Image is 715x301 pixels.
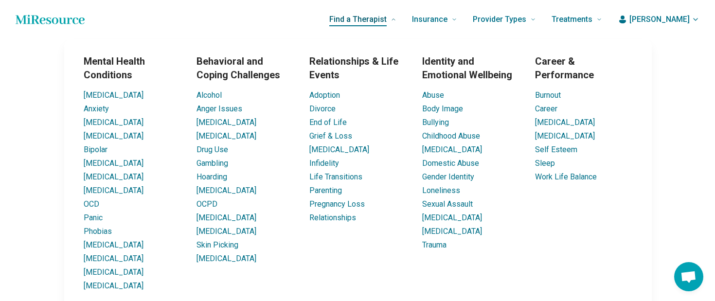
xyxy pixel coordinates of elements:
[197,145,228,154] a: Drug Use
[473,13,526,26] span: Provider Types
[422,131,480,141] a: Childhood Abuse
[535,172,597,181] a: Work Life Balance
[535,131,595,141] a: [MEDICAL_DATA]
[197,90,222,100] a: Alcohol
[197,186,256,195] a: [MEDICAL_DATA]
[422,90,444,100] a: Abuse
[309,118,347,127] a: End of Life
[197,240,238,249] a: Skin Picking
[84,199,99,209] a: OCD
[329,13,387,26] span: Find a Therapist
[552,13,592,26] span: Treatments
[618,14,699,25] button: [PERSON_NAME]
[309,213,356,222] a: Relationships
[197,104,242,113] a: Anger Issues
[197,131,256,141] a: [MEDICAL_DATA]
[84,213,103,222] a: Panic
[84,172,143,181] a: [MEDICAL_DATA]
[535,90,561,100] a: Burnout
[309,54,407,82] h3: Relationships & Life Events
[84,267,143,277] a: [MEDICAL_DATA]
[84,90,143,100] a: [MEDICAL_DATA]
[84,186,143,195] a: [MEDICAL_DATA]
[422,159,479,168] a: Domestic Abuse
[16,10,85,29] a: Home page
[197,213,256,222] a: [MEDICAL_DATA]
[309,199,365,209] a: Pregnancy Loss
[84,54,181,82] h3: Mental Health Conditions
[309,131,352,141] a: Grief & Loss
[309,159,339,168] a: Infidelity
[84,104,109,113] a: Anxiety
[422,54,519,82] h3: Identity and Emotional Wellbeing
[535,118,595,127] a: [MEDICAL_DATA]
[535,159,555,168] a: Sleep
[309,172,362,181] a: Life Transitions
[535,104,557,113] a: Career
[197,159,228,168] a: Gambling
[422,213,482,222] a: [MEDICAL_DATA]
[197,254,256,263] a: [MEDICAL_DATA]
[197,172,227,181] a: Hoarding
[84,131,143,141] a: [MEDICAL_DATA]
[197,54,294,82] h3: Behavioral and Coping Challenges
[84,227,112,236] a: Phobias
[84,254,143,263] a: [MEDICAL_DATA]
[309,90,340,100] a: Adoption
[412,13,447,26] span: Insurance
[309,186,342,195] a: Parenting
[629,14,690,25] span: [PERSON_NAME]
[84,145,107,154] a: Bipolar
[422,186,460,195] a: Loneliness
[197,118,256,127] a: [MEDICAL_DATA]
[197,227,256,236] a: [MEDICAL_DATA]
[422,227,482,236] a: [MEDICAL_DATA]
[309,145,369,154] a: [MEDICAL_DATA]
[309,104,336,113] a: Divorce
[422,145,482,154] a: [MEDICAL_DATA]
[674,262,703,291] div: Open chat
[84,281,143,290] a: [MEDICAL_DATA]
[84,118,143,127] a: [MEDICAL_DATA]
[197,199,217,209] a: OCPD
[535,145,577,154] a: Self Esteem
[422,104,463,113] a: Body Image
[422,199,473,209] a: Sexual Assault
[422,240,447,249] a: Trauma
[422,172,474,181] a: Gender Identity
[535,54,632,82] h3: Career & Performance
[84,240,143,249] a: [MEDICAL_DATA]
[422,118,449,127] a: Bullying
[84,159,143,168] a: [MEDICAL_DATA]
[6,39,710,295] div: Find a Therapist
